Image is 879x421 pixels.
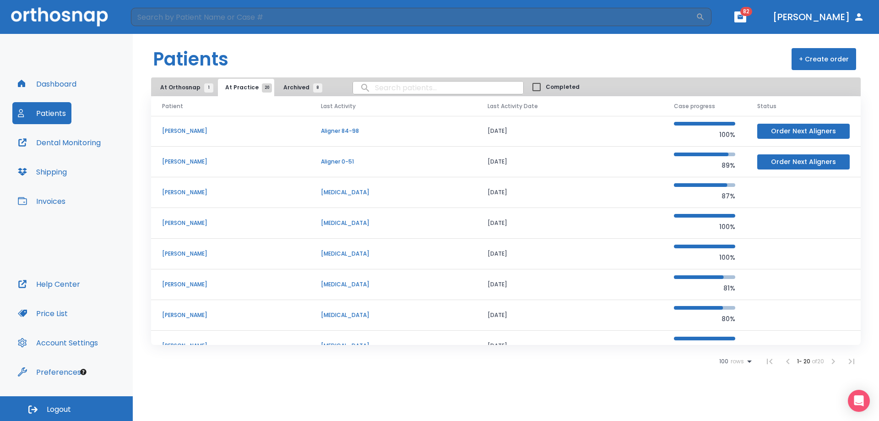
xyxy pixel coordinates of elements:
[131,8,696,26] input: Search by Patient Name or Case #
[12,273,86,295] button: Help Center
[79,368,87,376] div: Tooltip anchor
[792,48,856,70] button: + Create order
[162,102,183,110] span: Patient
[477,147,663,177] td: [DATE]
[162,158,299,166] p: [PERSON_NAME]
[757,102,776,110] span: Status
[477,300,663,331] td: [DATE]
[477,116,663,147] td: [DATE]
[262,83,272,93] span: 20
[12,361,87,383] button: Preferences
[769,9,868,25] button: [PERSON_NAME]
[321,342,466,350] p: [MEDICAL_DATA]
[162,127,299,135] p: [PERSON_NAME]
[47,405,71,415] span: Logout
[153,79,327,96] div: tabs
[477,331,663,361] td: [DATE]
[674,344,735,355] p: 100%
[321,127,466,135] p: Aligner 84-98
[313,83,322,93] span: 8
[812,357,824,365] span: of 20
[12,332,103,354] button: Account Settings
[162,280,299,289] p: [PERSON_NAME]
[674,283,735,294] p: 81%
[162,188,299,197] p: [PERSON_NAME]
[160,83,209,92] span: At Orthosnap
[674,129,735,140] p: 100%
[848,390,870,412] div: Open Intercom Messenger
[12,190,71,212] button: Invoices
[674,102,715,110] span: Case progress
[353,79,523,97] input: search
[477,269,663,300] td: [DATE]
[797,357,812,365] span: 1 - 20
[674,191,735,202] p: 87%
[321,250,466,258] p: [MEDICAL_DATA]
[757,154,850,169] button: Order Next Aligners
[757,124,850,139] button: Order Next Aligners
[477,208,663,239] td: [DATE]
[321,280,466,289] p: [MEDICAL_DATA]
[719,358,728,365] span: 100
[674,160,735,171] p: 89%
[674,313,735,324] p: 80%
[225,83,267,92] span: At Practice
[728,358,744,365] span: rows
[283,83,318,92] span: Archived
[12,131,106,153] button: Dental Monitoring
[321,102,356,110] span: Last Activity
[12,73,82,95] button: Dashboard
[674,221,735,232] p: 100%
[321,188,466,197] p: [MEDICAL_DATA]
[740,7,752,16] span: 82
[488,102,538,110] span: Last Activity Date
[162,219,299,227] p: [PERSON_NAME]
[477,239,663,269] td: [DATE]
[12,161,72,183] button: Shipping
[12,102,71,124] button: Patients
[204,83,213,93] span: 1
[153,45,228,73] h1: Patients
[162,311,299,319] p: [PERSON_NAME]
[162,250,299,258] p: [PERSON_NAME]
[321,311,466,319] p: [MEDICAL_DATA]
[546,83,580,91] span: Completed
[162,342,299,350] p: [PERSON_NAME]
[674,252,735,263] p: 100%
[321,158,466,166] p: Aligner 0-51
[321,219,466,227] p: [MEDICAL_DATA]
[477,177,663,208] td: [DATE]
[11,7,108,26] img: Orthosnap
[12,302,73,324] button: Price List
